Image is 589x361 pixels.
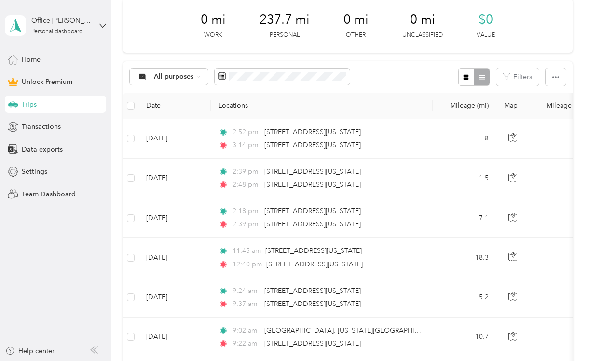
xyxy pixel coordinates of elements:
[211,93,433,119] th: Locations
[433,93,496,119] th: Mileage (mi)
[233,127,260,138] span: 2:52 pm
[31,15,92,26] div: Office [PERSON_NAME] Team
[154,73,194,80] span: All purposes
[138,198,211,238] td: [DATE]
[433,119,496,159] td: 8
[22,144,63,154] span: Data exports
[204,31,222,40] p: Work
[138,278,211,318] td: [DATE]
[270,31,300,40] p: Personal
[477,31,495,40] p: Value
[479,12,493,28] span: $0
[233,259,262,270] span: 12:40 pm
[264,141,361,149] span: [STREET_ADDRESS][US_STATE]
[343,12,369,28] span: 0 mi
[264,300,361,308] span: [STREET_ADDRESS][US_STATE]
[233,246,261,256] span: 11:45 am
[264,128,361,136] span: [STREET_ADDRESS][US_STATE]
[264,339,361,347] span: [STREET_ADDRESS][US_STATE]
[433,278,496,318] td: 5.2
[233,325,260,336] span: 9:02 am
[264,180,361,189] span: [STREET_ADDRESS][US_STATE]
[266,260,363,268] span: [STREET_ADDRESS][US_STATE]
[22,77,72,87] span: Unlock Premium
[138,93,211,119] th: Date
[264,220,361,228] span: [STREET_ADDRESS][US_STATE]
[31,29,83,35] div: Personal dashboard
[260,12,310,28] span: 237.7 mi
[433,238,496,278] td: 18.3
[5,346,55,356] button: Help center
[138,159,211,198] td: [DATE]
[22,122,61,132] span: Transactions
[138,119,211,159] td: [DATE]
[535,307,589,361] iframe: Everlance-gr Chat Button Frame
[233,140,260,151] span: 3:14 pm
[201,12,226,28] span: 0 mi
[265,247,362,255] span: [STREET_ADDRESS][US_STATE]
[22,189,76,199] span: Team Dashboard
[233,299,260,309] span: 9:37 am
[22,99,37,110] span: Trips
[22,167,47,177] span: Settings
[264,287,361,295] span: [STREET_ADDRESS][US_STATE]
[22,55,41,65] span: Home
[138,318,211,357] td: [DATE]
[233,338,260,349] span: 9:22 am
[264,207,361,215] span: [STREET_ADDRESS][US_STATE]
[433,159,496,198] td: 1.5
[233,180,260,190] span: 2:48 pm
[496,93,530,119] th: Map
[233,286,260,296] span: 9:24 am
[402,31,443,40] p: Unclassified
[433,318,496,357] td: 10.7
[346,31,366,40] p: Other
[233,219,260,230] span: 2:39 pm
[264,326,442,334] span: [GEOGRAPHIC_DATA], [US_STATE][GEOGRAPHIC_DATA]
[496,68,539,86] button: Filters
[233,167,260,177] span: 2:39 pm
[410,12,435,28] span: 0 mi
[233,206,260,217] span: 2:18 pm
[433,198,496,238] td: 7.1
[138,238,211,278] td: [DATE]
[264,167,361,176] span: [STREET_ADDRESS][US_STATE]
